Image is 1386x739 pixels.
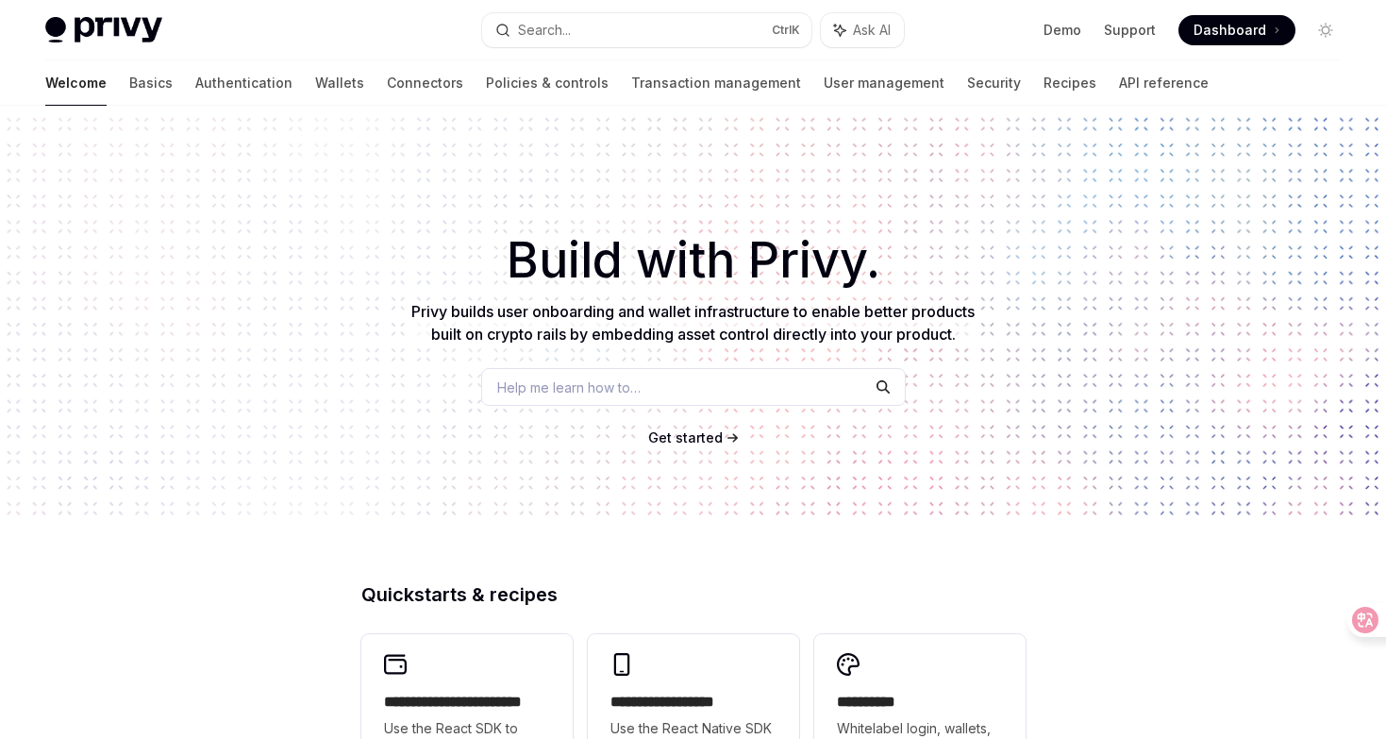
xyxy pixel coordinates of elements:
[821,13,904,47] button: Ask AI
[1104,21,1156,40] a: Support
[507,244,880,277] span: Build with Privy.
[361,585,558,604] span: Quickstarts & recipes
[853,21,891,40] span: Ask AI
[129,60,173,106] a: Basics
[631,60,801,106] a: Transaction management
[1311,15,1341,45] button: Toggle dark mode
[772,23,800,38] span: Ctrl K
[967,60,1021,106] a: Security
[387,60,463,106] a: Connectors
[482,13,811,47] button: Search...CtrlK
[1178,15,1295,45] a: Dashboard
[486,60,609,106] a: Policies & controls
[45,60,107,106] a: Welcome
[824,60,944,106] a: User management
[195,60,292,106] a: Authentication
[648,428,723,447] a: Get started
[497,378,641,397] span: Help me learn how to…
[1119,60,1209,106] a: API reference
[45,17,162,43] img: light logo
[1194,21,1266,40] span: Dashboard
[315,60,364,106] a: Wallets
[648,429,723,445] span: Get started
[518,19,571,42] div: Search...
[1044,60,1096,106] a: Recipes
[1044,21,1081,40] a: Demo
[411,302,975,344] span: Privy builds user onboarding and wallet infrastructure to enable better products built on crypto ...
